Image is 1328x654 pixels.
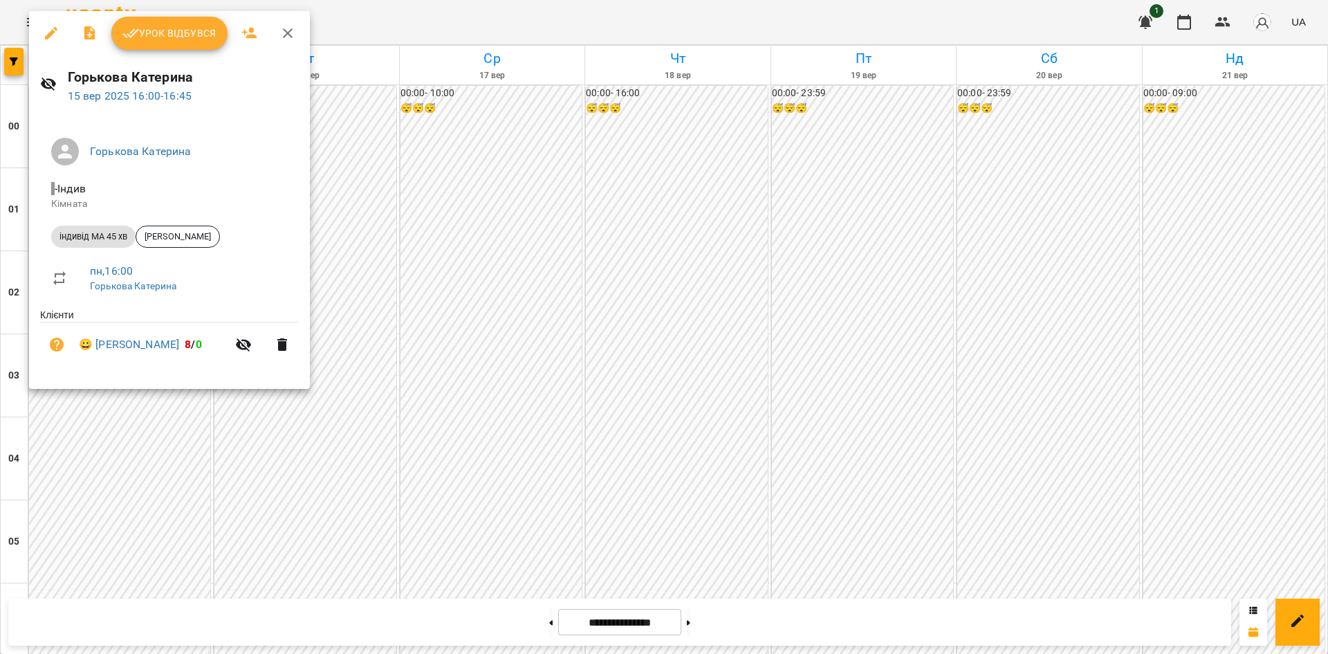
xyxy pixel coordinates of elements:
h6: Горькова Катерина [68,66,299,88]
b: / [185,338,201,351]
button: Візит ще не сплачено. Додати оплату? [40,328,73,361]
ul: Клієнти [40,308,299,372]
span: - Індив [51,182,89,195]
a: 15 вер 2025 16:00-16:45 [68,89,192,102]
span: 8 [185,338,191,351]
div: [PERSON_NAME] [136,226,220,248]
span: 0 [196,338,202,351]
a: Горькова Катерина [90,145,192,158]
span: [PERSON_NAME] [136,230,219,243]
p: Кімната [51,197,288,211]
a: Горькова Катерина [90,280,177,291]
span: Урок відбувся [122,25,216,42]
button: Урок відбувся [111,17,228,50]
a: пн , 16:00 [90,264,133,278]
span: індивід МА 45 хв [51,230,136,243]
a: 😀 [PERSON_NAME] [79,336,179,353]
